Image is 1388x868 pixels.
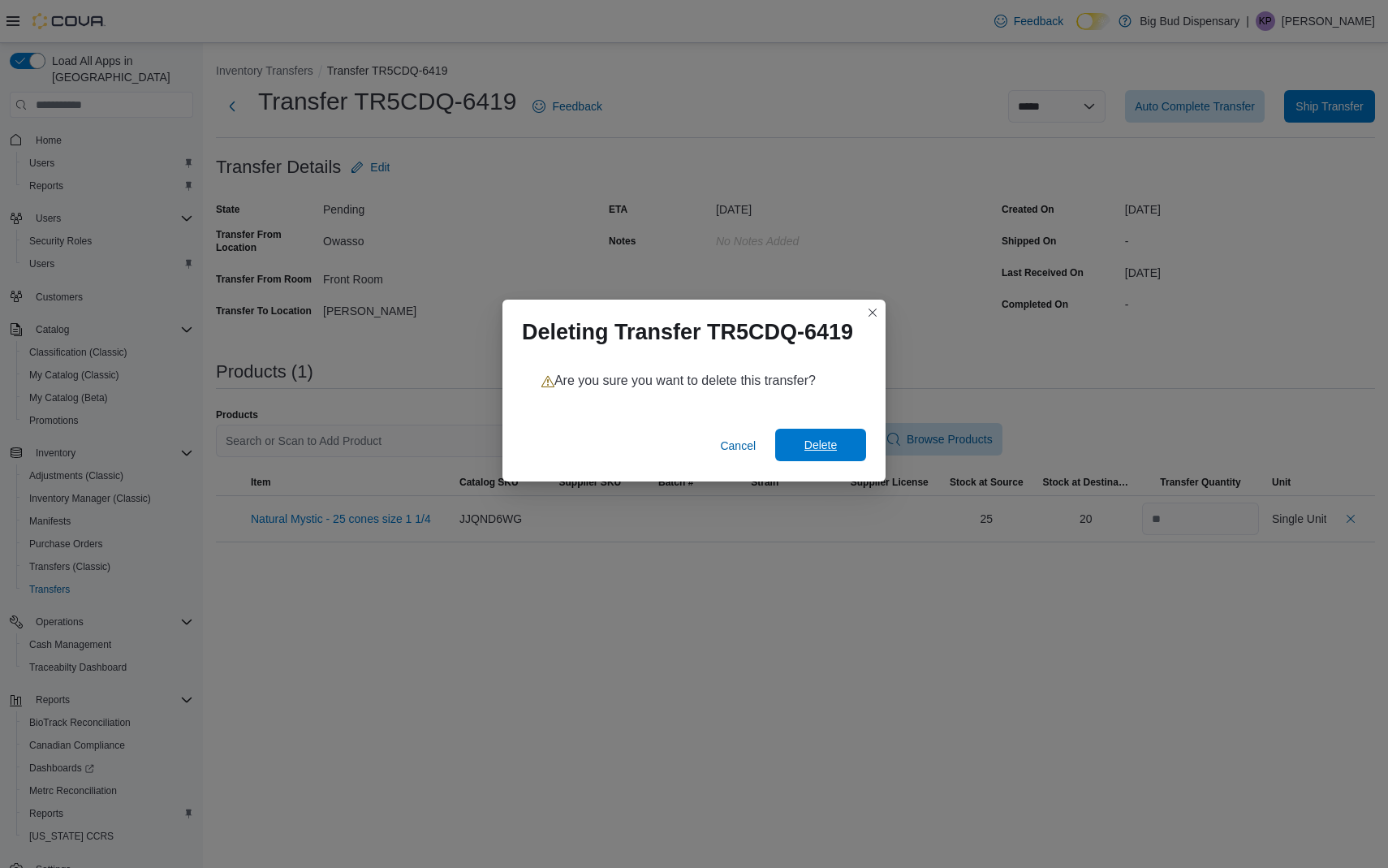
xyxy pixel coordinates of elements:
span: Cancel [720,438,756,454]
span: Delete [804,437,837,453]
button: Closes this modal window [863,303,882,322]
h1: Deleting Transfer TR5CDQ-6419 [522,319,853,345]
button: Cancel [713,430,762,462]
button: Delete [775,429,866,461]
p: Are you sure you want to delete this transfer? [541,371,847,391]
